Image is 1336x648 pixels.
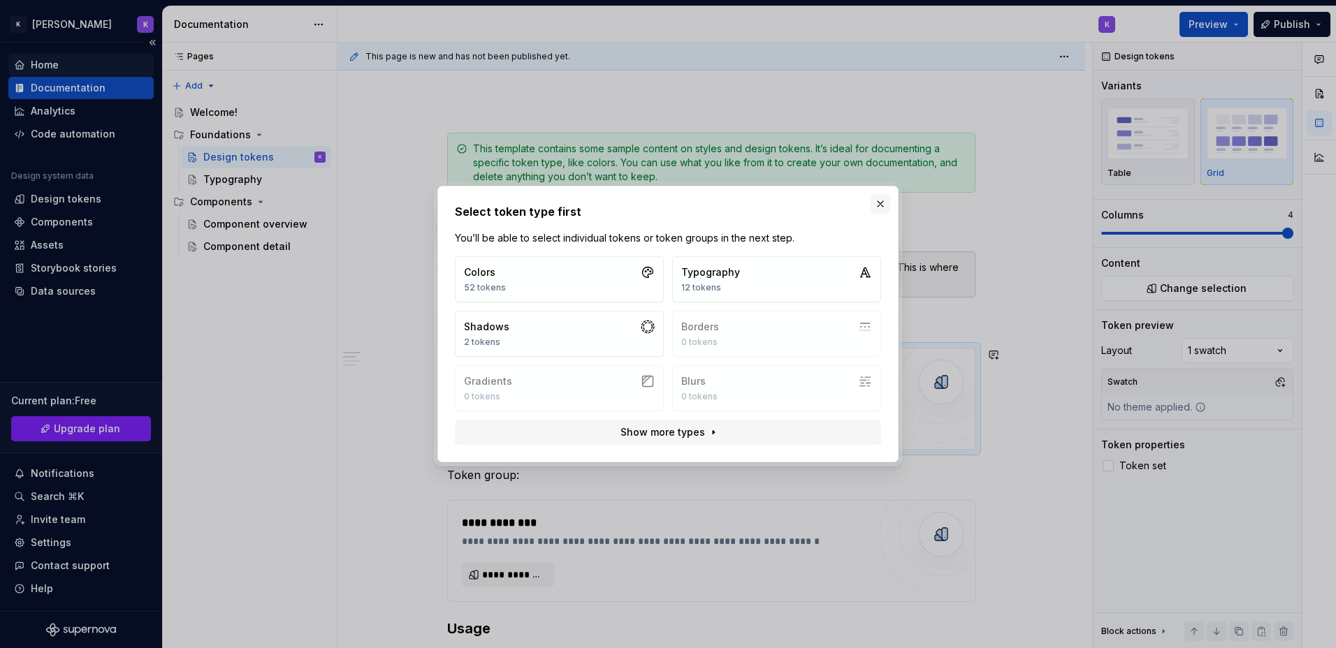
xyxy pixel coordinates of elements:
[464,337,509,348] div: 2 tokens
[672,256,881,302] button: Typography12 tokens
[455,256,664,302] button: Colors52 tokens
[455,231,881,245] p: You’ll be able to select individual tokens or token groups in the next step.
[620,425,705,439] span: Show more types
[455,203,881,220] h2: Select token type first
[464,282,506,293] div: 52 tokens
[464,265,506,279] div: Colors
[455,420,881,445] button: Show more types
[681,265,740,279] div: Typography
[464,320,509,334] div: Shadows
[681,282,740,293] div: 12 tokens
[455,311,664,357] button: Shadows2 tokens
